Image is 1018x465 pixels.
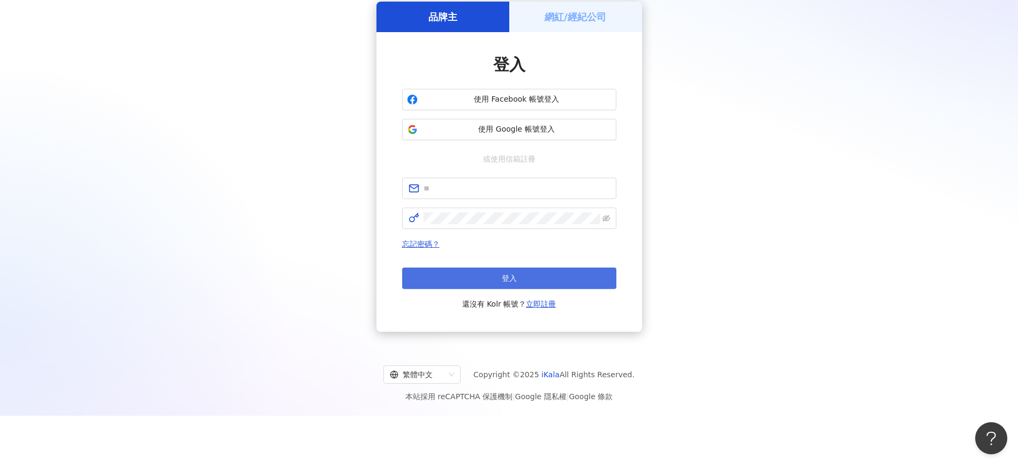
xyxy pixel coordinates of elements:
[975,422,1007,454] iframe: Help Scout Beacon - Open
[402,268,616,289] button: 登入
[476,153,543,165] span: 或使用信箱註冊
[515,392,567,401] a: Google 隱私權
[541,370,560,379] a: iKala
[422,94,612,105] span: 使用 Facebook 帳號登入
[402,240,440,248] a: 忘記密碼？
[569,392,613,401] a: Google 條款
[402,89,616,110] button: 使用 Facebook 帳號登入
[422,124,612,135] span: 使用 Google 帳號登入
[502,274,517,283] span: 登入
[405,390,613,403] span: 本站採用 reCAPTCHA 保護機制
[602,215,610,222] span: eye-invisible
[390,366,444,383] div: 繁體中文
[545,10,606,24] h5: 網紅/經紀公司
[473,368,635,381] span: Copyright © 2025 All Rights Reserved.
[428,10,457,24] h5: 品牌主
[526,300,556,308] a: 立即註冊
[402,119,616,140] button: 使用 Google 帳號登入
[493,55,525,74] span: 登入
[567,392,569,401] span: |
[462,298,556,310] span: 還沒有 Kolr 帳號？
[512,392,515,401] span: |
